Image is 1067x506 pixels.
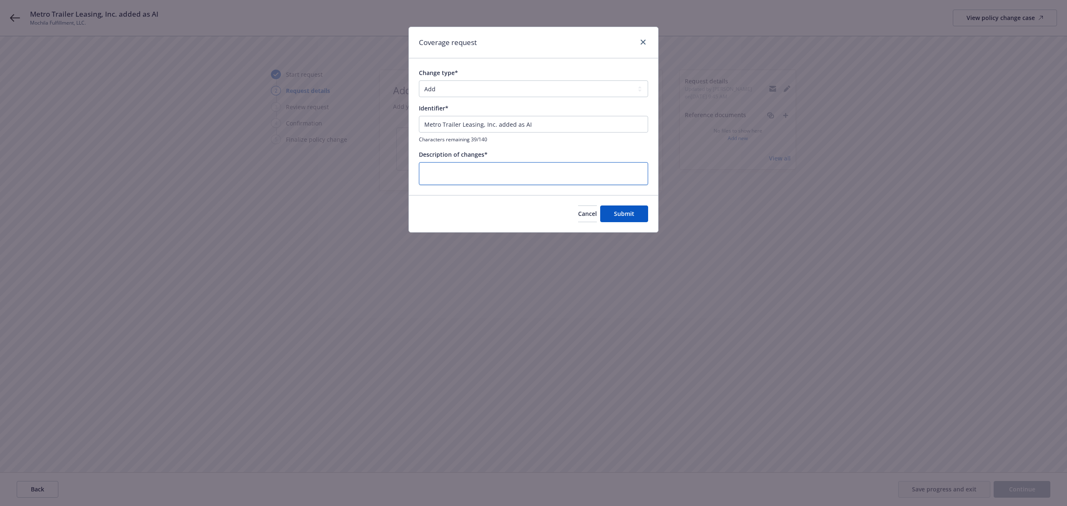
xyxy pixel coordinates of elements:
[419,150,488,158] span: Description of changes*
[638,37,648,47] a: close
[419,104,448,112] span: Identifier*
[419,136,648,143] span: Characters remaining 39/140
[614,210,634,218] span: Submit
[578,210,597,218] span: Cancel
[419,37,477,48] h1: Coverage request
[578,205,597,222] button: Cancel
[600,205,648,222] button: Submit
[419,69,458,77] span: Change type*
[419,116,648,133] input: This will be shown in the policy change history list for your reference.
